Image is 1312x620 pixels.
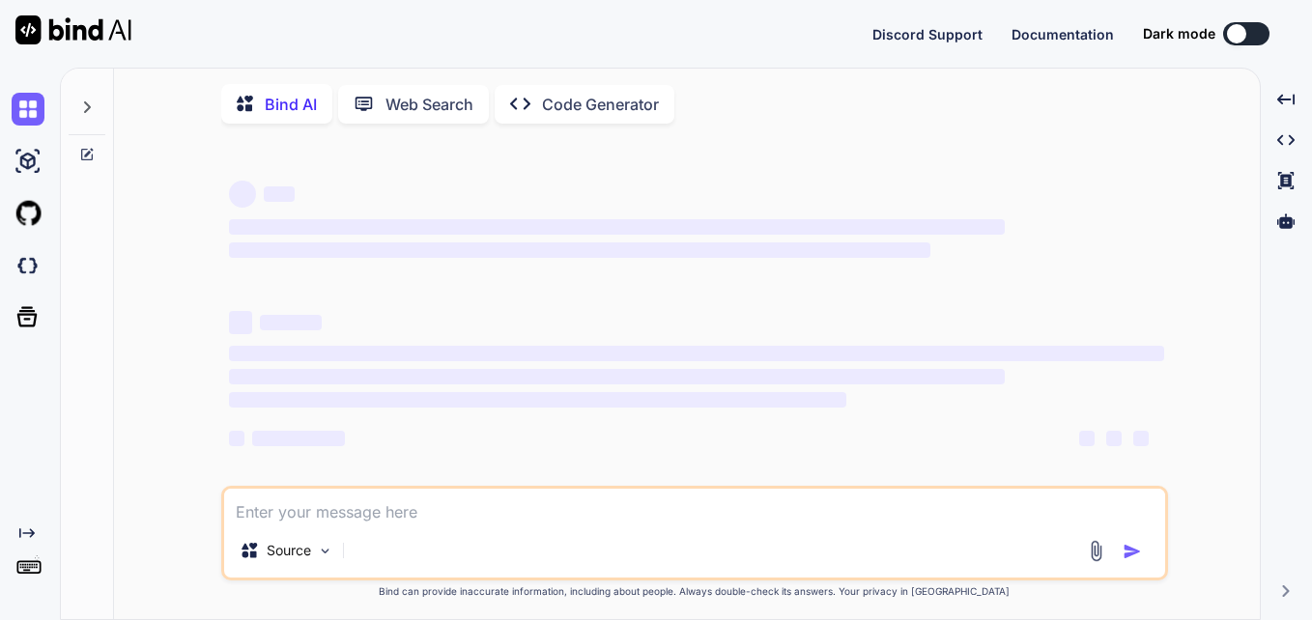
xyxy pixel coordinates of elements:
[265,93,317,116] p: Bind AI
[229,242,930,258] span: ‌
[1143,24,1215,43] span: Dark mode
[872,24,983,44] button: Discord Support
[264,186,295,202] span: ‌
[267,541,311,560] p: Source
[1085,540,1107,562] img: attachment
[252,431,345,446] span: ‌
[12,249,44,282] img: darkCloudIdeIcon
[1106,431,1122,446] span: ‌
[872,26,983,42] span: Discord Support
[1123,542,1142,561] img: icon
[542,93,659,116] p: Code Generator
[1133,431,1149,446] span: ‌
[385,93,473,116] p: Web Search
[229,311,252,334] span: ‌
[15,15,131,44] img: Bind AI
[221,584,1168,599] p: Bind can provide inaccurate information, including about people. Always double-check its answers....
[1012,26,1114,42] span: Documentation
[12,145,44,178] img: ai-studio
[229,181,256,208] span: ‌
[229,431,244,446] span: ‌
[1079,431,1095,446] span: ‌
[12,197,44,230] img: githubLight
[12,93,44,126] img: chat
[317,543,333,559] img: Pick Models
[229,369,1005,384] span: ‌
[229,346,1164,361] span: ‌
[229,392,846,408] span: ‌
[229,219,1005,235] span: ‌
[1012,24,1114,44] button: Documentation
[260,315,322,330] span: ‌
